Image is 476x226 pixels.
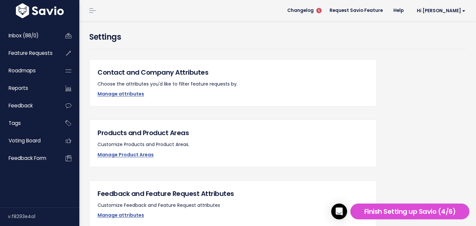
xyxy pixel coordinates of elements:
[2,28,55,43] a: Inbox (88/0)
[9,50,53,56] span: Feature Requests
[2,81,55,96] a: Reports
[331,204,347,219] div: Open Intercom Messenger
[316,8,322,13] span: 5
[98,80,369,88] p: Choose the attributes you'd like to filter feature requests by.
[14,3,65,18] img: logo-white.9d6f32f41409.svg
[2,98,55,113] a: Feedback
[2,63,55,78] a: Roadmaps
[2,151,55,166] a: Feedback form
[9,155,46,162] span: Feedback form
[98,212,144,218] a: Manage attributes
[9,120,21,127] span: Tags
[9,32,39,39] span: Inbox (88/0)
[409,6,471,16] a: Hi [PERSON_NAME]
[2,133,55,148] a: Voting Board
[98,151,154,158] a: Manage Product Areas
[9,85,28,92] span: Reports
[2,46,55,61] a: Feature Requests
[9,67,36,74] span: Roadmaps
[98,189,369,199] h5: Feedback and Feature Request Attributes
[9,137,41,144] span: Voting Board
[388,6,409,16] a: Help
[98,128,369,138] h5: Products and Product Areas
[324,6,388,16] a: Request Savio Feature
[98,91,144,97] a: Manage attributes
[2,116,55,131] a: Tags
[98,67,369,77] h5: Contact and Company Attributes
[9,102,33,109] span: Feedback
[353,207,466,216] h5: Finish Setting up Savio (4/6)
[417,8,465,13] span: Hi [PERSON_NAME]
[98,201,369,209] p: Customize Feedback and Feature Request attributes
[98,140,369,149] p: Customize Products and Product Areas.
[287,8,314,13] span: Changelog
[89,31,466,43] h4: Settings
[8,208,79,225] div: v.f8293e4a1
